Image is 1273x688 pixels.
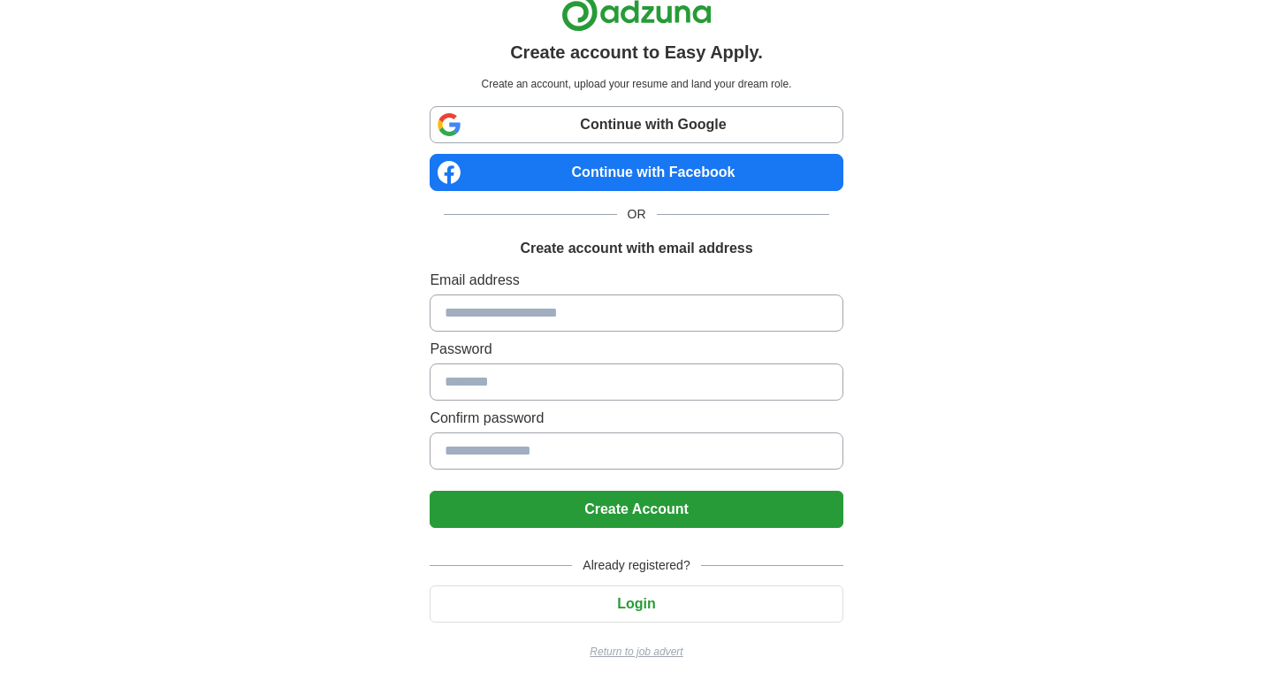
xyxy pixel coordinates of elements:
span: Already registered? [572,556,700,575]
label: Password [430,339,842,360]
a: Continue with Facebook [430,154,842,191]
label: Email address [430,270,842,291]
a: Continue with Google [430,106,842,143]
a: Login [430,596,842,611]
span: OR [617,205,657,224]
a: Return to job advert [430,644,842,660]
p: Create an account, upload your resume and land your dream role. [433,76,839,92]
button: Create Account [430,491,842,528]
h1: Create account with email address [520,238,752,259]
button: Login [430,585,842,623]
label: Confirm password [430,408,842,429]
h1: Create account to Easy Apply. [510,39,763,65]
